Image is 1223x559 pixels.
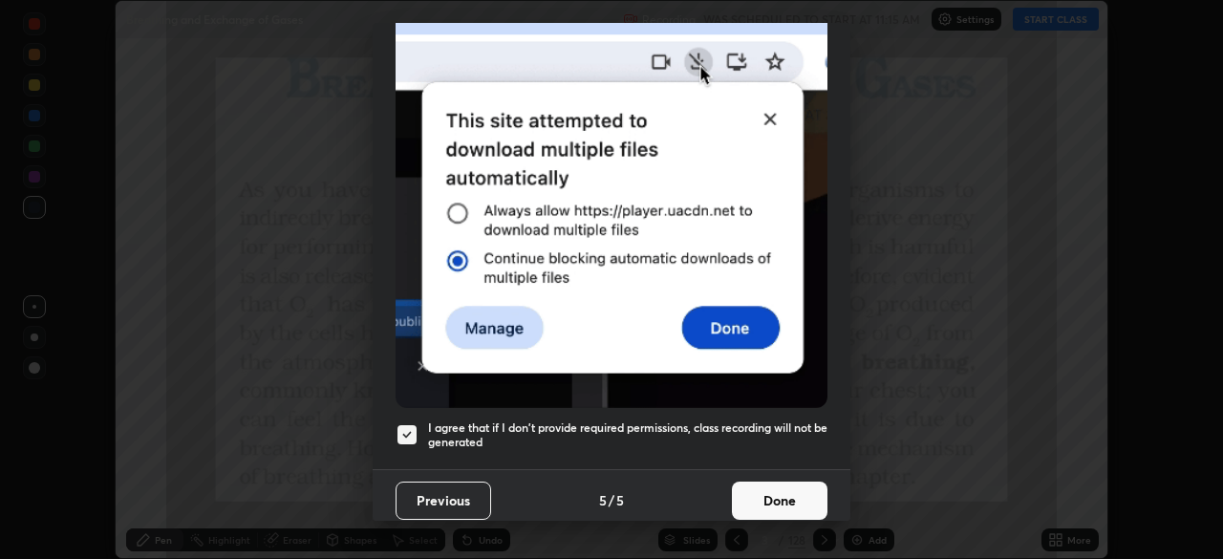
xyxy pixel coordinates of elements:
h4: 5 [599,490,607,510]
h4: / [609,490,614,510]
h5: I agree that if I don't provide required permissions, class recording will not be generated [428,420,827,450]
button: Done [732,482,827,520]
h4: 5 [616,490,624,510]
button: Previous [396,482,491,520]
